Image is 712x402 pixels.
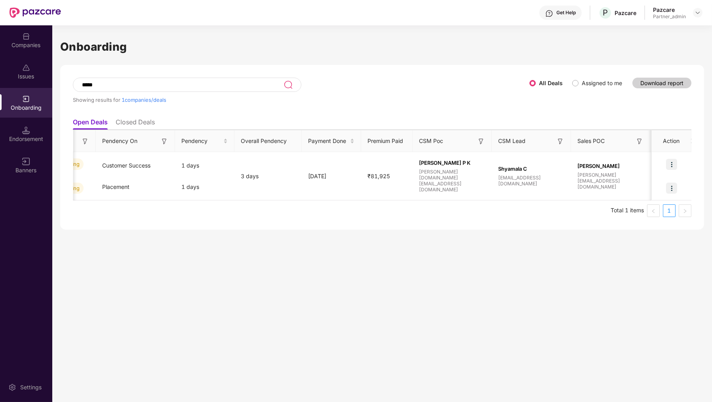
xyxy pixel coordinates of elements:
span: CSM Poc [419,137,443,145]
img: svg+xml;base64,PHN2ZyB3aWR0aD0iMTYiIGhlaWdodD0iMTYiIHZpZXdCb3g9IjAgMCAxNiAxNiIgZmlsbD0ibm9uZSIgeG... [160,137,168,145]
span: [PERSON_NAME][EMAIL_ADDRESS][DOMAIN_NAME] [577,172,644,190]
li: Previous Page [647,204,660,217]
div: [DATE] [302,172,361,181]
div: Get Help [556,10,576,16]
li: Next Page [679,204,691,217]
li: 1 [663,204,676,217]
span: [PERSON_NAME][DOMAIN_NAME][EMAIL_ADDRESS][DOMAIN_NAME] [419,169,485,192]
span: Payment Done [308,137,348,145]
div: 1 days [175,155,234,176]
span: [EMAIL_ADDRESS][DOMAIN_NAME] [498,175,565,187]
span: 1 companies/deals [122,97,166,103]
button: right [679,204,691,217]
li: Closed Deals [116,118,155,130]
span: Pendency On [102,137,137,145]
img: svg+xml;base64,PHN2ZyBpZD0iSGVscC0zMngzMiIgeG1sbnM9Imh0dHA6Ly93d3cudzMub3JnLzIwMDAvc3ZnIiB3aWR0aD... [545,10,553,17]
img: icon [666,183,677,194]
div: Pazcare [653,6,686,13]
label: All Deals [539,80,563,86]
span: P [603,8,608,17]
img: svg+xml;base64,PHN2ZyB3aWR0aD0iMjQiIGhlaWdodD0iMjUiIHZpZXdCb3g9IjAgMCAyNCAyNSIgZmlsbD0ibm9uZSIgeG... [284,80,293,90]
th: Pendency [175,130,234,152]
img: svg+xml;base64,PHN2ZyB3aWR0aD0iMjAiIGhlaWdodD0iMjAiIHZpZXdCb3g9IjAgMCAyMCAyMCIgZmlsbD0ibm9uZSIgeG... [22,95,30,103]
span: [PERSON_NAME] P K [419,160,485,166]
span: CSM Lead [498,137,525,145]
div: 1 days [175,176,234,198]
div: Partner_admin [653,13,686,20]
div: 3 days [234,172,302,181]
span: left [651,209,656,213]
img: svg+xml;base64,PHN2ZyB3aWR0aD0iMTYiIGhlaWdodD0iMTYiIHZpZXdCb3g9IjAgMCAxNiAxNiIgZmlsbD0ibm9uZSIgeG... [22,158,30,166]
img: svg+xml;base64,PHN2ZyB3aWR0aD0iMTYiIGhlaWdodD0iMTYiIHZpZXdCb3g9IjAgMCAxNiAxNiIgZmlsbD0ibm9uZSIgeG... [636,137,643,145]
img: svg+xml;base64,PHN2ZyB3aWR0aD0iMTYiIGhlaWdodD0iMTYiIHZpZXdCb3g9IjAgMCAxNiAxNiIgZmlsbD0ibm9uZSIgeG... [81,137,89,145]
button: Download report [632,78,691,88]
span: Sales POC [577,137,605,145]
button: left [647,204,660,217]
span: Pendency [181,137,222,145]
span: right [683,209,687,213]
div: Settings [18,383,44,391]
img: svg+xml;base64,PHN2ZyBpZD0iSXNzdWVzX2Rpc2FibGVkIiB4bWxucz0iaHR0cDovL3d3dy53My5vcmcvMjAwMC9zdmciIH... [22,64,30,72]
th: Premium Paid [361,130,413,152]
img: icon [666,159,677,170]
div: Showing results for [73,97,529,103]
span: Customer Success [102,162,150,169]
h1: Onboarding [60,38,704,55]
img: svg+xml;base64,PHN2ZyBpZD0iRHJvcGRvd24tMzJ4MzIiIHhtbG5zPSJodHRwOi8vd3d3LnczLm9yZy8yMDAwL3N2ZyIgd2... [695,10,701,16]
img: svg+xml;base64,PHN2ZyB3aWR0aD0iMTYiIGhlaWdodD0iMTYiIHZpZXdCb3g9IjAgMCAxNiAxNiIgZmlsbD0ibm9uZSIgeG... [556,137,564,145]
th: Action [652,130,691,152]
a: 1 [663,205,675,217]
span: Placement [102,183,129,190]
li: Open Deals [73,118,108,130]
th: Payment Done [302,130,361,152]
th: Overall Pendency [234,130,302,152]
div: Pazcare [615,9,636,17]
label: Assigned to me [582,80,622,86]
li: Total 1 items [611,204,644,217]
img: svg+xml;base64,PHN2ZyB3aWR0aD0iMTQuNSIgaGVpZ2h0PSIxNC41IiB2aWV3Qm94PSIwIDAgMTYgMTYiIGZpbGw9Im5vbm... [22,126,30,134]
img: svg+xml;base64,PHN2ZyBpZD0iU2V0dGluZy0yMHgyMCIgeG1sbnM9Imh0dHA6Ly93d3cudzMub3JnLzIwMDAvc3ZnIiB3aW... [8,383,16,391]
span: ₹81,925 [361,173,396,179]
img: New Pazcare Logo [10,8,61,18]
img: svg+xml;base64,PHN2ZyBpZD0iQ29tcGFuaWVzIiB4bWxucz0iaHR0cDovL3d3dy53My5vcmcvMjAwMC9zdmciIHdpZHRoPS... [22,32,30,40]
span: [PERSON_NAME] [577,163,644,169]
span: Shyamala C [498,166,565,172]
img: svg+xml;base64,PHN2ZyB3aWR0aD0iMTYiIGhlaWdodD0iMTYiIHZpZXdCb3g9IjAgMCAxNiAxNiIgZmlsbD0ibm9uZSIgeG... [477,137,485,145]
